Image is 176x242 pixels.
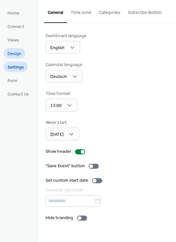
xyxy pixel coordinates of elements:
div: Show header [46,148,71,155]
a: Form [4,75,21,85]
div: Week start [46,119,78,126]
span: Settings [8,64,24,71]
a: Design [4,48,25,58]
span: Design [8,51,21,57]
div: Calendar language [46,62,82,68]
div: Calendar start date [46,187,167,194]
span: Form [8,78,17,84]
div: Hide branding [46,215,73,221]
span: [DATE] [50,130,63,139]
div: Set custom start date [46,177,88,184]
span: English [50,44,64,52]
a: Settings [4,62,28,72]
div: Dashboard language [46,33,86,39]
div: "Save Event" button [46,163,85,169]
span: Home [8,10,19,17]
a: Home [4,8,23,18]
a: Views [4,35,23,45]
a: Connect [4,21,28,31]
div: Time format [46,91,76,97]
span: Contact Us [8,91,29,98]
span: 13:00 [50,102,62,110]
span: Deutsch [50,73,67,81]
a: Contact Us [4,89,33,99]
span: Connect [8,24,24,30]
span: Views [8,37,19,44]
